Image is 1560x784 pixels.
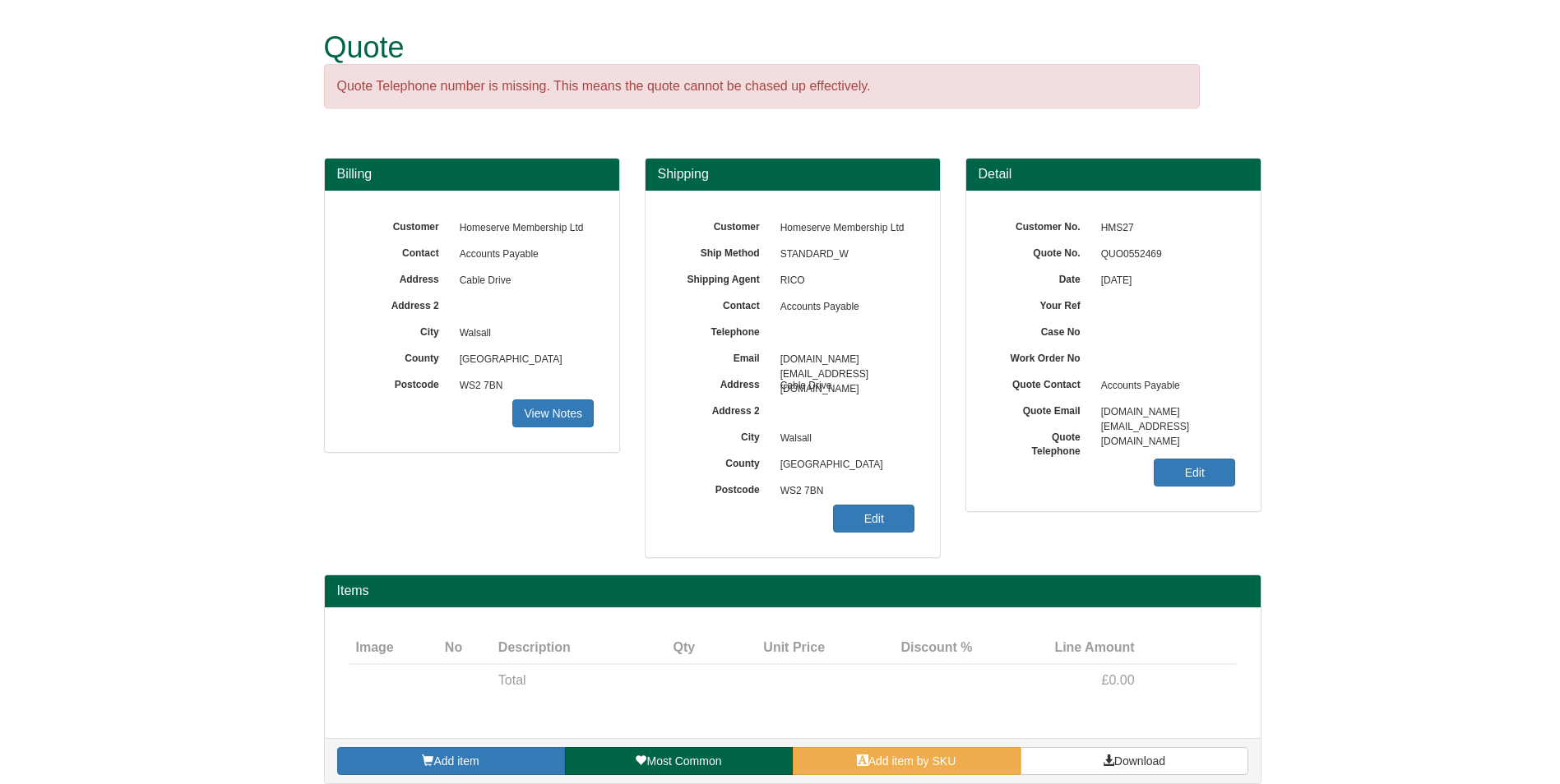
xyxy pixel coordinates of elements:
label: Your Ref [991,294,1093,313]
span: Accounts Payable [1093,373,1236,399]
label: Quote Contact [991,373,1093,392]
h3: Billing [337,167,607,182]
th: Line Amount [979,632,1141,665]
label: Quote Email [991,399,1093,418]
span: Accounts Payable [451,242,595,268]
span: Cable Drive [451,268,595,294]
label: Email [670,347,772,366]
span: Walsall [772,426,915,452]
span: [DOMAIN_NAME][EMAIL_ADDRESS][DOMAIN_NAME] [772,347,915,373]
span: Most Common [646,754,721,768]
label: Work Order No [991,347,1093,366]
span: [GEOGRAPHIC_DATA] [772,452,915,478]
th: Discount % [831,632,979,665]
label: County [349,347,451,366]
label: Address [349,268,451,287]
label: Quote No. [991,242,1093,261]
th: Image [349,632,438,665]
a: Edit [1154,459,1235,487]
label: Quote Telephone [991,426,1093,459]
span: Add item [433,754,479,768]
label: Customer [349,215,451,234]
a: View Notes [512,399,594,427]
span: Walsall [451,321,595,347]
h3: Shipping [658,167,928,182]
label: Contact [349,242,451,261]
label: Customer [670,215,772,234]
label: Ship Method [670,242,772,261]
label: Address [670,373,772,392]
label: Telephone [670,321,772,339]
th: No [438,632,492,665]
h3: Detail [979,167,1248,182]
h2: Items [337,583,1248,598]
th: Description [492,632,641,665]
span: WS2 7BN [451,373,595,399]
span: £0.00 [1102,673,1135,687]
td: Total [492,664,641,697]
label: Address 2 [349,294,451,313]
label: Contact [670,294,772,313]
label: Date [991,268,1093,287]
span: WS2 7BN [772,478,915,505]
label: Customer No. [991,215,1093,234]
label: Case No [991,321,1093,339]
span: [GEOGRAPHIC_DATA] [451,347,595,373]
label: Postcode [670,478,772,497]
label: City [349,321,451,339]
label: Shipping Agent [670,268,772,287]
span: [DOMAIN_NAME][EMAIL_ADDRESS][DOMAIN_NAME] [1093,399,1236,426]
a: Edit [833,505,914,533]
span: Download [1114,754,1165,768]
span: RICO [772,268,915,294]
th: Qty [641,632,701,665]
h1: Quote [324,31,1200,64]
span: QUO0552469 [1093,242,1236,268]
label: County [670,452,772,471]
div: Quote Telephone number is missing. This means the quote cannot be chased up effectively. [324,64,1200,109]
span: [DATE] [1093,268,1236,294]
span: STANDARD_W [772,242,915,268]
span: Cable Drive [772,373,915,399]
span: Add item by SKU [868,754,956,768]
a: Download [1021,747,1248,775]
label: City [670,426,772,445]
th: Unit Price [701,632,831,665]
label: Postcode [349,373,451,392]
span: HMS27 [1093,215,1236,242]
span: Homeserve Membership Ltd [772,215,915,242]
span: Accounts Payable [772,294,915,321]
span: Homeserve Membership Ltd [451,215,595,242]
label: Address 2 [670,399,772,418]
